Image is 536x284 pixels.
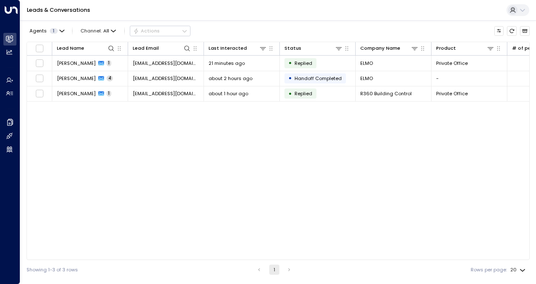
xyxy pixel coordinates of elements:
[209,60,245,67] span: 21 minutes ago
[130,26,190,36] button: Actions
[78,26,119,35] button: Channel:All
[520,26,530,36] button: Archived Leads
[471,266,507,273] label: Rows per page:
[107,91,111,96] span: 1
[103,28,109,34] span: All
[27,6,90,13] a: Leads & Conversations
[57,90,96,97] span: Martin Smith
[27,26,67,35] button: Agents1
[360,60,373,67] span: ELMO
[494,26,504,36] button: Customize
[510,265,527,275] div: 20
[360,90,412,97] span: R360 Building Control
[27,266,78,273] div: Showing 1-3 of 3 rows
[360,44,418,52] div: Company Name
[78,26,119,35] span: Channel:
[29,29,47,33] span: Agents
[360,44,400,52] div: Company Name
[57,44,115,52] div: Lead Name
[57,60,96,67] span: Emma Chandler
[431,71,507,86] td: -
[288,57,292,69] div: •
[295,90,312,97] span: Replied
[133,60,199,67] span: emma.chandler95@outlook.com
[133,28,160,34] div: Actions
[288,72,292,84] div: •
[35,89,44,98] span: Toggle select row
[360,75,373,82] span: ELMO
[107,75,113,81] span: 4
[284,44,301,52] div: Status
[133,44,191,52] div: Lead Email
[507,26,517,36] span: Refresh
[436,90,468,97] span: Private Office
[209,44,267,52] div: Last Interacted
[133,90,199,97] span: martinsmith@r360group.com
[35,74,44,83] span: Toggle select row
[209,44,247,52] div: Last Interacted
[209,90,248,97] span: about 1 hour ago
[57,44,84,52] div: Lead Name
[35,44,44,53] span: Toggle select all
[254,265,295,275] nav: pagination navigation
[284,44,343,52] div: Status
[436,60,468,67] span: Private Office
[288,88,292,99] div: •
[50,28,58,34] span: 1
[57,75,96,82] span: Emma Chandler
[269,265,279,275] button: page 1
[133,75,199,82] span: emma.chandler95@outlook.com
[295,60,312,67] span: Replied
[133,44,159,52] div: Lead Email
[436,44,494,52] div: Product
[35,59,44,67] span: Toggle select row
[436,44,456,52] div: Product
[107,60,111,66] span: 1
[130,26,190,36] div: Button group with a nested menu
[295,75,342,82] span: Handoff Completed
[209,75,252,82] span: about 2 hours ago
